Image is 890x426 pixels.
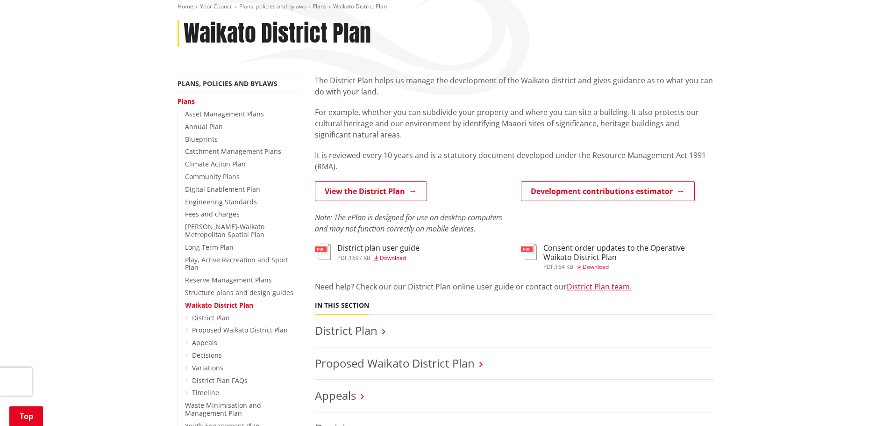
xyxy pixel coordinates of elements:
a: District plan user guide pdf,1697 KB Download [315,244,420,260]
span: Download [380,254,406,262]
a: Long Term Plan [185,243,234,252]
a: Fees and charges [185,209,240,218]
h3: Consent order updates to the Operative Waikato District Plan [543,244,713,261]
span: pdf [543,263,554,271]
h5: In this section [315,302,369,310]
span: 1697 KB [349,254,370,262]
a: Your Council [200,2,233,10]
a: Plans, policies and bylaws [239,2,306,10]
a: District Plan FAQs [192,376,248,385]
a: District Plan [315,323,377,338]
img: document-pdf.svg [521,244,537,260]
a: Climate Action Plan [185,159,246,168]
a: Waste Minimisation and Management Plan [185,401,261,418]
a: Proposed Waikato District Plan [192,325,288,334]
a: Structure plans and design guides [185,288,293,297]
a: Asset Management Plans [185,109,264,118]
h3: District plan user guide [337,244,420,253]
h1: Waikato District Plan [184,20,371,47]
p: For example, whether you can subdivide your property and where you can site a building. It also p... [315,107,713,140]
a: Proposed Waikato District Plan [315,355,475,371]
div: , [543,264,713,270]
a: View the District Plan [315,181,427,201]
span: pdf [337,254,348,262]
span: Waikato District Plan [333,2,387,10]
a: Catchment Management Plans [185,147,281,156]
a: Play, Active Recreation and Sport Plan [185,255,288,272]
a: Top [9,406,43,426]
iframe: Messenger Launcher [847,387,881,420]
a: District Plan [192,313,230,322]
a: Annual Plan [185,122,223,131]
p: It is reviewed every 10 years and is a statutory document developed under the Resource Management... [315,150,713,172]
a: Community Plans [185,172,240,181]
a: Appeals [315,388,356,403]
a: Home [178,2,193,10]
a: Engineering Standards [185,197,257,206]
p: Need help? Check our our District Plan online user guide or contact our [315,281,713,292]
a: Decisions [192,351,222,360]
a: District Plan team. [567,282,632,292]
a: [PERSON_NAME]-Waikato Metropolitan Spatial Plan [185,222,264,239]
a: Variations [192,363,223,372]
nav: breadcrumb [178,3,713,11]
span: Download [583,263,609,271]
a: Waikato District Plan [185,301,253,310]
span: 164 KB [555,263,573,271]
a: Plans [313,2,327,10]
a: Reserve Management Plans [185,275,272,284]
p: The District Plan helps us manage the development of the Waikato district and gives guidance as t... [315,75,713,97]
a: Blueprints [185,135,218,144]
a: Appeals [192,338,217,347]
a: Timeline [192,388,219,397]
a: Consent order updates to the Operative Waikato District Plan pdf,164 KB Download [521,244,713,269]
img: document-pdf.svg [315,244,331,260]
em: Note: The ePlan is designed for use on desktop computers and may not function correctly on mobile... [315,212,502,234]
a: Plans, policies and bylaws [178,79,278,88]
a: Plans [178,97,195,106]
a: Development contributions estimator [521,181,695,201]
div: , [337,255,420,261]
a: Digital Enablement Plan [185,185,260,194]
